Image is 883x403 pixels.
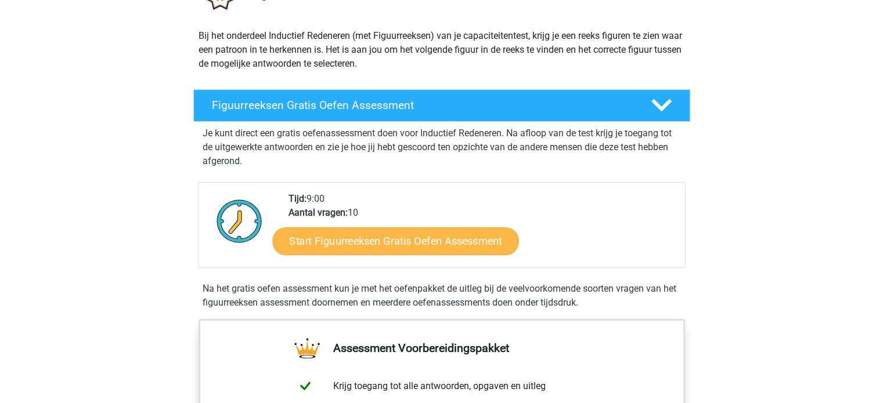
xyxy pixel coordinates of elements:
b: Aantal vragen: [289,207,348,218]
img: Klok [210,192,269,250]
b: Tijd: [289,193,307,204]
div: 9:00 10 [280,192,684,267]
a: Figuurreeksen Gratis Oefen Assessment [189,89,695,122]
a: Start Figuurreeksen Gratis Oefen Assessment [272,227,518,255]
h4: Figuurreeksen Gratis Oefen Assessment [212,99,632,112]
div: Na het gratis oefen assessment kun je met het oefenpakket de uitleg bij de veelvoorkomende soorte... [198,282,686,310]
p: Je kunt direct een gratis oefenassessment doen voor Inductief Redeneren. Na afloop van de test kr... [203,126,681,168]
p: Bij het onderdeel Inductief Redeneren (met Figuurreeksen) van je capaciteitentest, krijg je een r... [199,29,685,71]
